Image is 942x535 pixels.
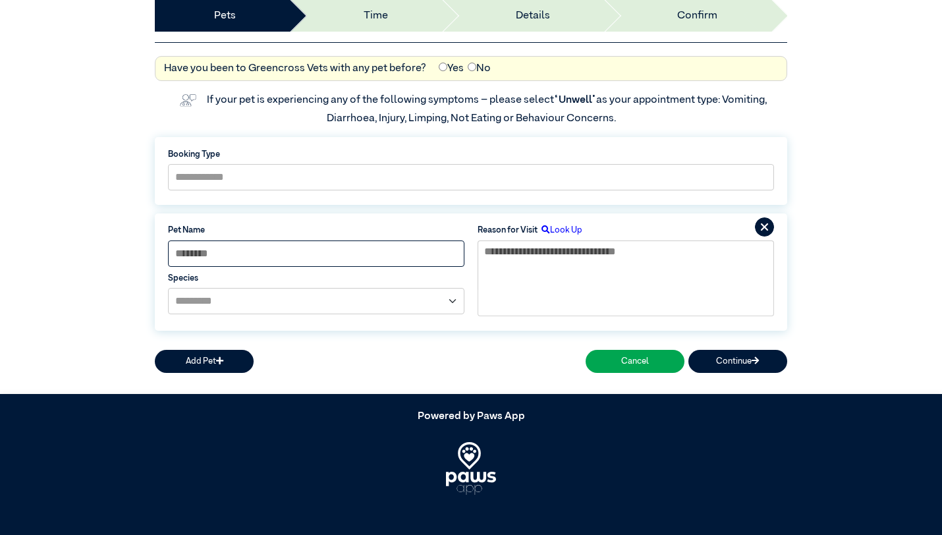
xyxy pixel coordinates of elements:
[478,224,538,237] label: Reason for Visit
[554,95,596,105] span: “Unwell”
[207,95,769,124] label: If your pet is experiencing any of the following symptoms – please select as your appointment typ...
[446,442,497,495] img: PawsApp
[538,224,582,237] label: Look Up
[168,272,464,285] label: Species
[164,61,426,76] label: Have you been to Greencross Vets with any pet before?
[468,63,476,71] input: No
[439,63,447,71] input: Yes
[168,224,464,237] label: Pet Name
[468,61,491,76] label: No
[155,350,254,373] button: Add Pet
[586,350,684,373] button: Cancel
[214,8,236,24] a: Pets
[155,410,787,423] h5: Powered by Paws App
[168,148,774,161] label: Booking Type
[175,90,200,111] img: vet
[688,350,787,373] button: Continue
[439,61,464,76] label: Yes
